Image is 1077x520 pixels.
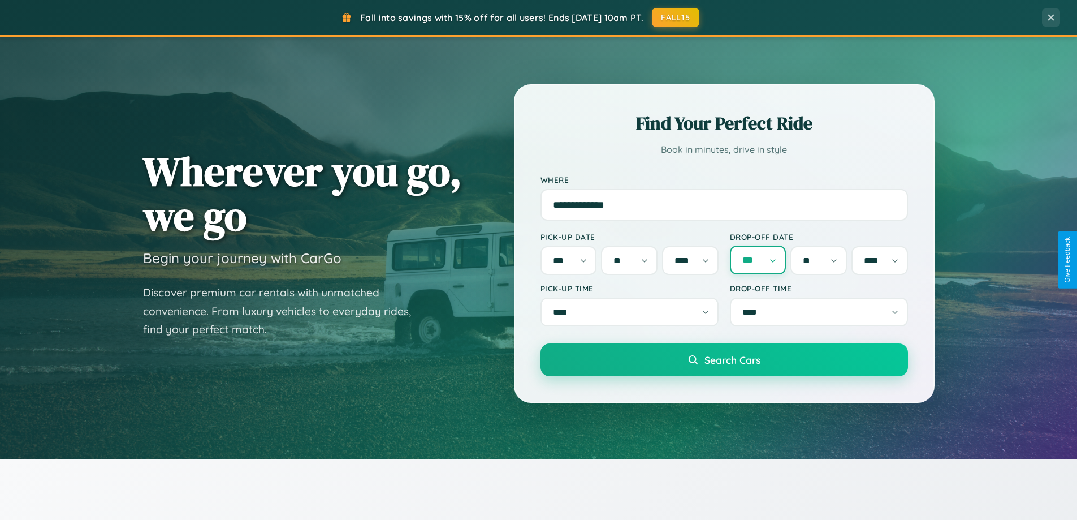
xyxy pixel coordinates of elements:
div: Give Feedback [1063,237,1071,283]
h2: Find Your Perfect Ride [540,111,908,136]
label: Pick-up Time [540,283,719,293]
h3: Begin your journey with CarGo [143,250,341,267]
label: Pick-up Date [540,232,719,242]
span: Search Cars [704,354,760,366]
p: Discover premium car rentals with unmatched convenience. From luxury vehicles to everyday rides, ... [143,283,426,339]
button: FALL15 [652,8,699,27]
span: Fall into savings with 15% off for all users! Ends [DATE] 10am PT. [360,12,643,23]
label: Where [540,175,908,184]
p: Book in minutes, drive in style [540,141,908,158]
h1: Wherever you go, we go [143,149,462,238]
button: Search Cars [540,343,908,376]
label: Drop-off Date [730,232,908,242]
label: Drop-off Time [730,283,908,293]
